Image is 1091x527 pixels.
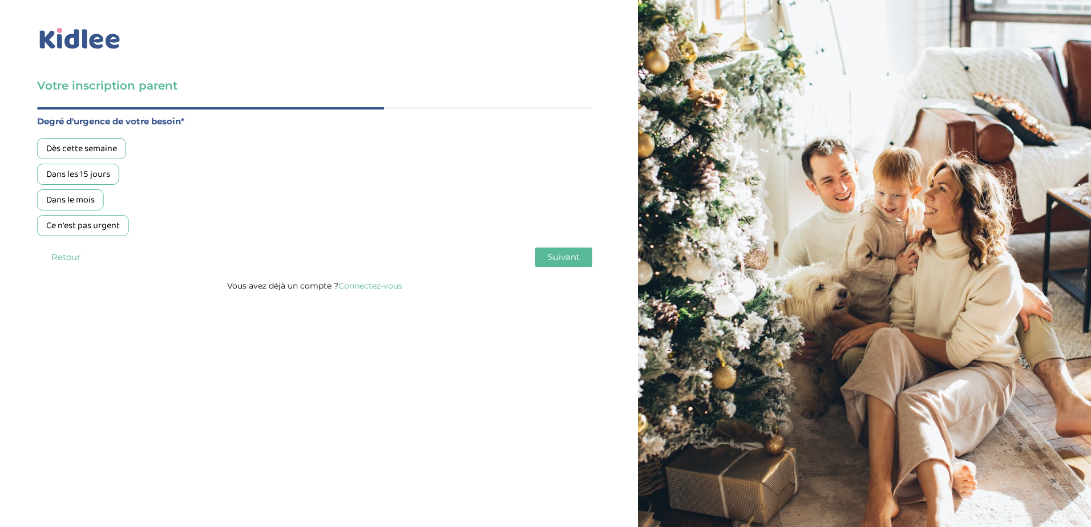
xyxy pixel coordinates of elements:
div: Dans le mois [37,189,104,210]
h3: Votre inscription parent [37,78,592,94]
div: Ce n'est pas urgent [37,215,129,236]
label: Degré d'urgence de votre besoin* [37,114,592,129]
button: Suivant [535,248,592,267]
p: Vous avez déjà un compte ? [37,278,592,293]
button: Retour [37,248,94,267]
span: Suivant [548,252,580,262]
a: Connectez-vous [338,281,402,291]
div: Dans les 15 jours [37,164,119,185]
div: Dès cette semaine [37,138,126,159]
img: logo_kidlee_bleu [37,26,123,52]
